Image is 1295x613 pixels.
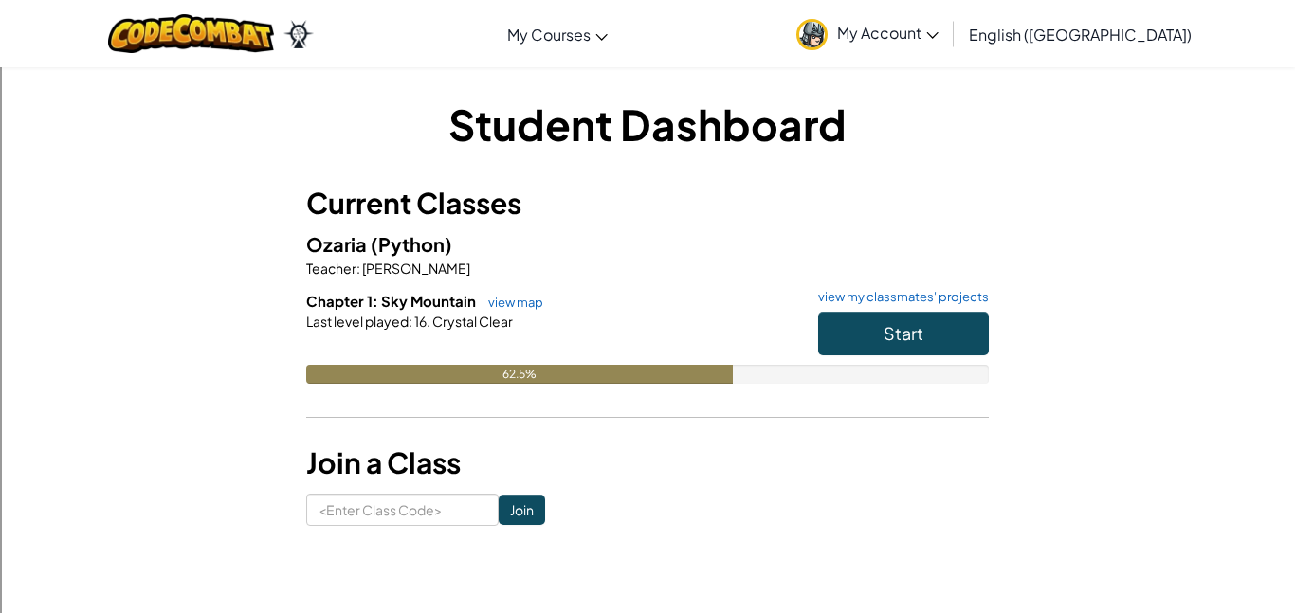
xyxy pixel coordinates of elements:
[787,4,948,63] a: My Account
[796,19,828,50] img: avatar
[837,23,939,43] span: My Account
[507,25,591,45] span: My Courses
[959,9,1201,60] a: English ([GEOGRAPHIC_DATA])
[498,9,617,60] a: My Courses
[108,14,274,53] img: CodeCombat logo
[969,25,1192,45] span: English ([GEOGRAPHIC_DATA])
[283,20,314,48] img: Ozaria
